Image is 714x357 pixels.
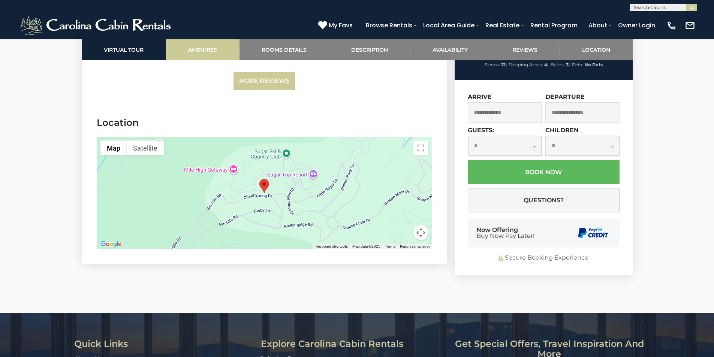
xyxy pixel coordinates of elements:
div: Secure Booking Experience [468,254,620,262]
h3: Location [97,116,432,129]
span: Map data ©2025 [352,244,380,248]
button: Book Now [468,160,620,184]
button: Show street map [100,140,127,155]
a: Availability [410,39,490,60]
img: mail-regular-white.png [685,20,695,31]
span: Buy Now Pay Later! [476,233,534,239]
label: Arrive [468,93,492,100]
a: Amenities [166,39,239,60]
li: | [485,60,507,70]
span: Baths: [551,62,565,67]
li: | [509,60,549,70]
a: My Favs [318,21,355,30]
label: Children [545,127,579,134]
span: Sleeping Areas: [509,62,543,67]
a: More Reviews [234,72,295,90]
a: Description [329,39,410,60]
img: phone-regular-white.png [666,20,677,31]
h3: Explore Carolina Cabin Rentals [261,339,448,349]
button: Keyboard shortcuts [316,244,348,249]
a: Browse Rentals [362,19,416,32]
img: Google [99,239,123,249]
strong: 3 [566,62,569,67]
button: Show satellite imagery [127,140,164,155]
li: | [551,60,570,70]
button: Map camera controls [413,225,428,240]
a: Virtual Tour [82,39,166,60]
button: Questions? [468,188,620,212]
a: Real Estate [482,19,523,32]
a: Local Area Guide [419,19,478,32]
a: Open this area in Google Maps (opens a new window) [99,239,123,249]
strong: 12 [501,62,506,67]
strong: 4 [544,62,547,67]
a: Owner Login [614,19,659,32]
span: Pets: [572,62,583,67]
label: Guests: [468,127,494,134]
span: Sleeps: [485,62,500,67]
a: Terms [385,244,395,248]
button: Toggle fullscreen view [413,140,428,155]
a: Rooms Details [239,39,329,60]
a: Rental Program [527,19,581,32]
a: About [585,19,611,32]
a: Report a map error [400,244,430,248]
span: My Favs [329,21,353,30]
div: The Bear At Sugar Mountain [259,179,269,193]
a: Reviews [490,39,560,60]
a: Location [560,39,633,60]
div: Now Offering [476,227,534,239]
h3: Quick Links [74,339,255,349]
strong: No Pets [584,62,603,67]
label: Departure [545,93,585,100]
img: White-1-2.png [19,14,174,37]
